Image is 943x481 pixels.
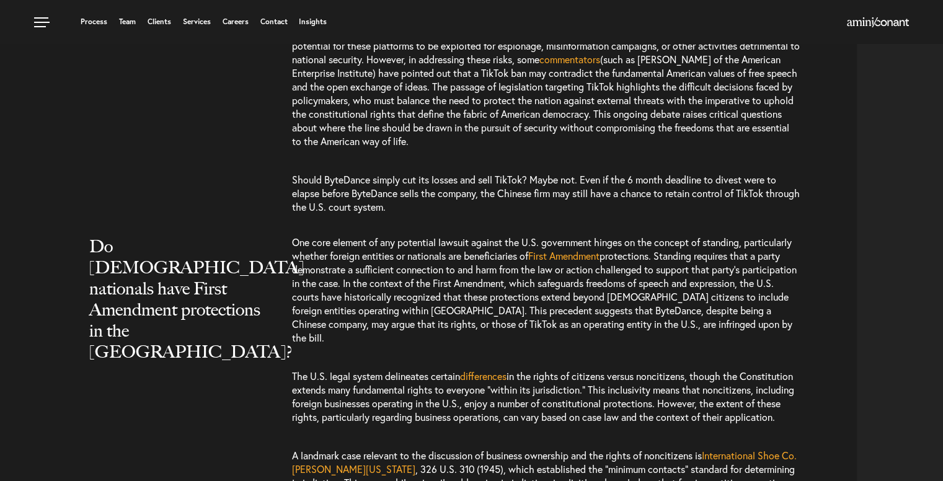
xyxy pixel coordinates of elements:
[183,18,211,25] a: Services
[292,369,794,423] span: in the rights of citizens versus noncitizens, though the Constitution extends many fundamental ri...
[539,53,600,66] a: commentators
[148,18,171,25] a: Clients
[292,173,800,213] span: Should ByteDance simply cut its losses and sell TikTok? Maybe not. Even if the 6 month deadline t...
[299,18,327,25] a: Insights
[528,249,600,262] a: First Amendment
[292,53,797,148] span: (such as [PERSON_NAME] of the American Enterprise Institute) have pointed out that a TikTok ban m...
[292,369,460,382] span: The U.S. legal system delineates certain
[847,17,909,27] img: Amini & Conant
[292,236,792,262] span: One core element of any potential lawsuit against the U.S. government hinges on the concept of st...
[119,18,136,25] a: Team
[81,18,107,25] a: Process
[89,236,263,387] h2: Do [DEMOGRAPHIC_DATA] nationals have First Amendment protections in the [GEOGRAPHIC_DATA]?
[292,249,797,344] span: protections. Standing requires that a party demonstrate a sufficient connection to and harm from ...
[260,18,287,25] a: Contact
[292,449,702,462] span: A landmark case relevant to the discussion of business ownership and the rights of noncitizens is
[847,18,909,28] a: Home
[292,449,797,475] a: International Shoe Co. [PERSON_NAME][US_STATE]
[223,18,249,25] a: Careers
[460,369,507,382] a: differences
